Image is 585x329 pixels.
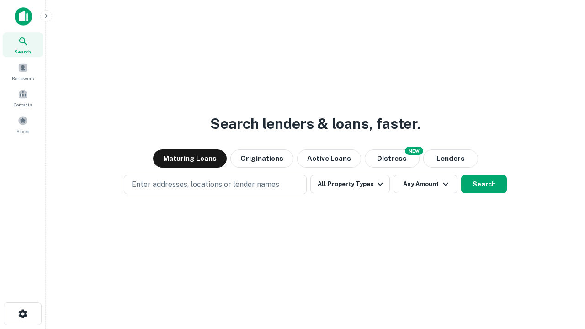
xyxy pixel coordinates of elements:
[3,59,43,84] a: Borrowers
[3,32,43,57] a: Search
[365,149,420,168] button: Search distressed loans with lien and other non-mortgage details.
[310,175,390,193] button: All Property Types
[16,127,30,135] span: Saved
[14,101,32,108] span: Contacts
[461,175,507,193] button: Search
[423,149,478,168] button: Lenders
[124,175,307,194] button: Enter addresses, locations or lender names
[15,48,31,55] span: Search
[15,7,32,26] img: capitalize-icon.png
[539,256,585,300] iframe: Chat Widget
[12,74,34,82] span: Borrowers
[153,149,227,168] button: Maturing Loans
[210,113,420,135] h3: Search lenders & loans, faster.
[230,149,293,168] button: Originations
[3,112,43,137] a: Saved
[297,149,361,168] button: Active Loans
[132,179,279,190] p: Enter addresses, locations or lender names
[405,147,423,155] div: NEW
[394,175,457,193] button: Any Amount
[3,85,43,110] a: Contacts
